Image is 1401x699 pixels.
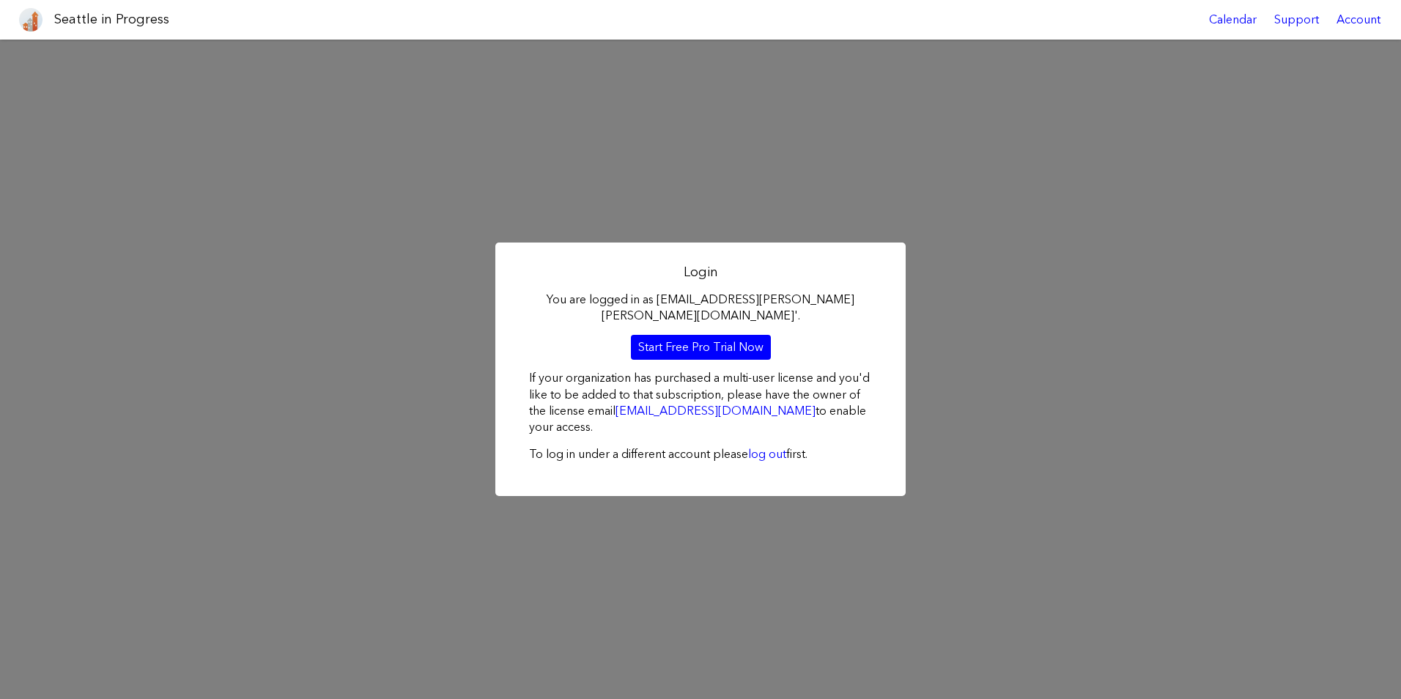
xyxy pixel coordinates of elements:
[529,370,872,436] p: If your organization has purchased a multi-user license and you'd like to be added to that subscr...
[529,446,872,462] p: To log in under a different account please first.
[529,292,872,325] p: You are logged in as [EMAIL_ADDRESS][PERSON_NAME][PERSON_NAME][DOMAIN_NAME]'.
[631,335,771,360] a: Start Free Pro Trial Now
[54,10,169,29] h1: Seattle in Progress
[529,263,872,281] h2: Login
[748,447,786,461] a: log out
[616,404,816,418] a: [EMAIL_ADDRESS][DOMAIN_NAME]
[19,8,42,32] img: favicon-96x96.png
